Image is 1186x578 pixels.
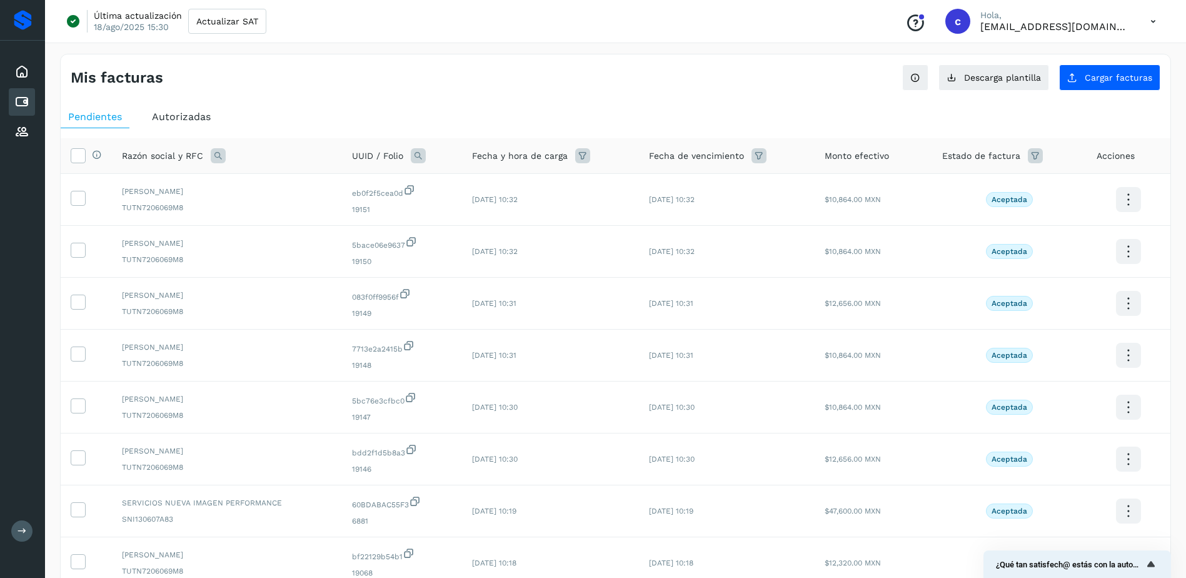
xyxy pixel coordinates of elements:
p: Hola, [980,10,1130,21]
span: [DATE] 10:32 [472,247,518,256]
span: [DATE] 10:30 [649,455,695,464]
p: Aceptada [992,299,1027,308]
span: [DATE] 10:31 [472,299,516,308]
span: Estado de factura [942,150,1020,163]
span: [DATE] 10:18 [472,559,516,567]
span: Razón social y RFC [122,150,203,163]
span: bf22129b54b1 [352,547,452,562]
span: [DATE] 10:32 [649,195,695,204]
span: [PERSON_NAME] [122,186,332,197]
p: Aceptada [992,247,1027,256]
span: Autorizadas [152,111,211,123]
span: $10,864.00 MXN [825,247,881,256]
span: 19151 [352,204,452,215]
p: Aceptada [992,403,1027,412]
div: Cuentas por pagar [9,88,35,116]
span: ¿Qué tan satisfech@ estás con la autorización de tus facturas? [996,560,1143,569]
p: Aceptada [992,351,1027,360]
button: Descarga plantilla [938,64,1049,91]
p: 18/ago/2025 15:30 [94,21,169,33]
div: Inicio [9,58,35,86]
span: $47,600.00 MXN [825,507,881,515]
span: TUTN7206069M8 [122,202,332,213]
span: TUTN7206069M8 [122,565,332,577]
span: Acciones [1097,150,1135,163]
p: Aceptada [992,195,1027,204]
span: [DATE] 10:19 [472,507,516,515]
span: TUTN7206069M8 [122,254,332,265]
span: 5bace06e9637 [352,236,452,251]
span: [DATE] 10:31 [472,351,516,360]
span: 6881 [352,515,452,527]
div: Proveedores [9,118,35,146]
span: 19146 [352,464,452,475]
span: TUTN7206069M8 [122,462,332,473]
span: [DATE] 10:31 [649,299,693,308]
span: [PERSON_NAME] [122,549,332,560]
span: Cargar facturas [1085,73,1152,82]
span: [DATE] 10:30 [472,403,518,412]
span: bdd2f1d5b8a3 [352,444,452,459]
span: [DATE] 10:30 [649,403,695,412]
h4: Mis facturas [71,69,163,87]
p: Aceptada [992,507,1027,515]
span: Fecha y hora de carga [472,150,568,163]
span: [PERSON_NAME] [122,238,332,249]
span: eb0f2f5cea0d [352,184,452,199]
span: SERVICIOS NUEVA IMAGEN PERFORMANCE [122,497,332,509]
span: [DATE] 10:32 [472,195,518,204]
span: [DATE] 10:19 [649,507,693,515]
span: 60BDABAC55F3 [352,495,452,510]
span: [DATE] 10:30 [472,455,518,464]
span: $12,656.00 MXN [825,455,881,464]
span: 19149 [352,308,452,319]
span: TUTN7206069M8 [122,306,332,317]
p: Última actualización [94,10,182,21]
span: SNI130607A83 [122,514,332,525]
span: $10,864.00 MXN [825,195,881,204]
span: [PERSON_NAME] [122,342,332,353]
span: Monto efectivo [825,150,889,163]
span: [PERSON_NAME] [122,290,332,301]
span: $10,864.00 MXN [825,403,881,412]
span: TUTN7206069M8 [122,410,332,421]
span: Actualizar SAT [196,17,258,26]
span: [DATE] 10:32 [649,247,695,256]
span: 5bc76e3cfbc0 [352,392,452,407]
span: Fecha de vencimiento [649,150,744,163]
span: 19148 [352,360,452,371]
span: [DATE] 10:31 [649,351,693,360]
span: Descarga plantilla [964,73,1041,82]
span: $10,864.00 MXN [825,351,881,360]
span: [PERSON_NAME] [122,445,332,457]
span: $12,320.00 MXN [825,559,881,567]
button: Actualizar SAT [188,9,266,34]
button: Mostrar encuesta - ¿Qué tan satisfech@ estás con la autorización de tus facturas? [996,557,1158,572]
p: cxp@53cargo.com [980,21,1130,33]
span: TUTN7206069M8 [122,358,332,369]
button: Cargar facturas [1059,64,1160,91]
span: 7713e2a2415b [352,340,452,355]
span: UUID / Folio [352,150,403,163]
p: Aceptada [992,455,1027,464]
span: $12,656.00 MXN [825,299,881,308]
span: Pendientes [68,111,122,123]
span: 19147 [352,412,452,423]
span: [DATE] 10:18 [649,559,693,567]
span: [PERSON_NAME] [122,393,332,405]
span: 083f0ff9956f [352,288,452,303]
span: 19150 [352,256,452,267]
